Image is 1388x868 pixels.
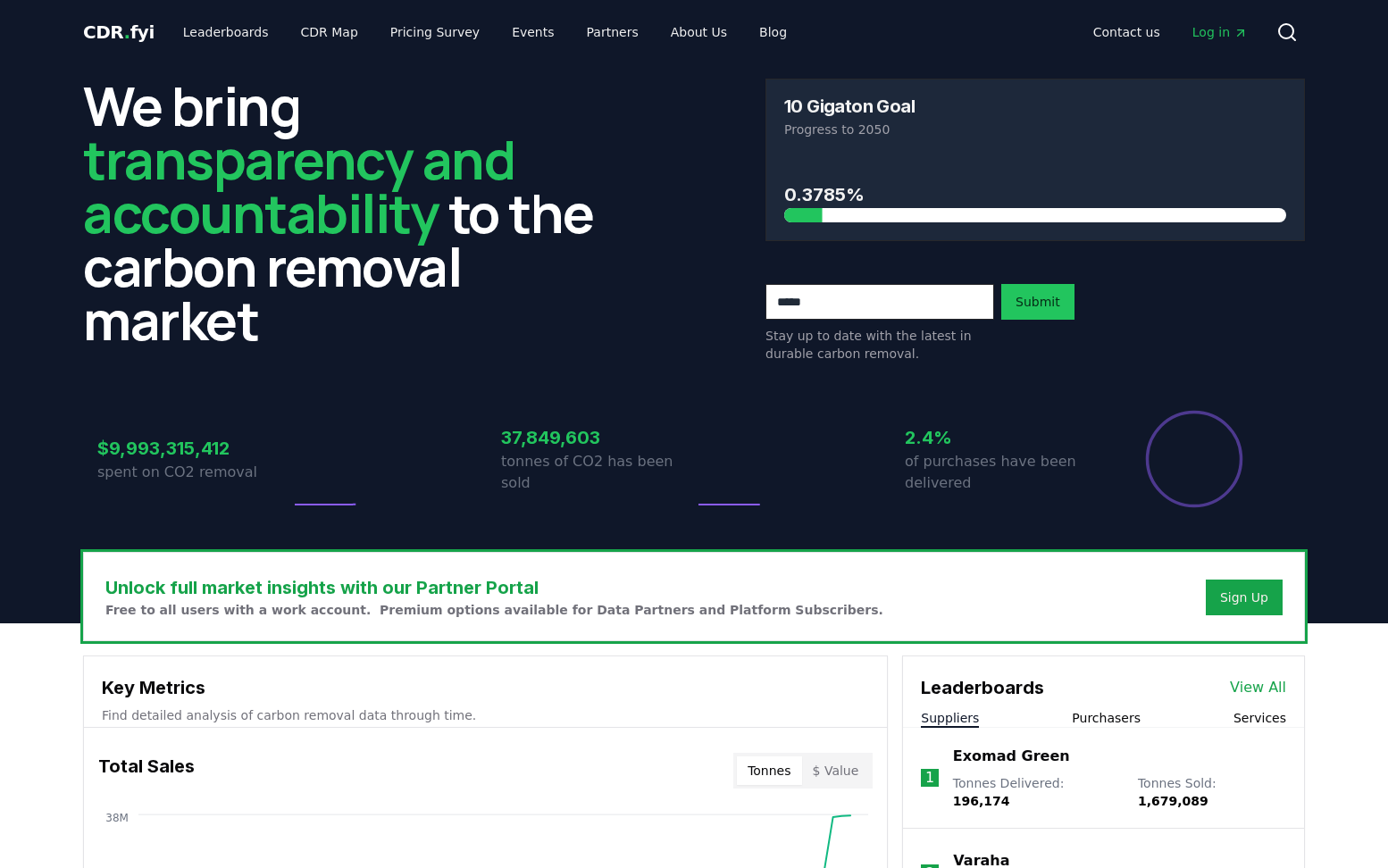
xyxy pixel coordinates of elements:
a: Sign Up [1220,588,1268,606]
h3: 37,849,603 [501,424,694,451]
h3: 2.4% [905,424,1098,451]
button: Sign Up [1206,580,1283,615]
h3: $9,993,315,412 [97,435,290,462]
h3: Key Metrics [102,674,869,701]
button: Purchasers [1072,709,1141,727]
a: CDR.fyi [83,20,155,45]
a: Blog [745,16,801,48]
p: 1 [925,767,934,789]
p: spent on CO2 removal [97,462,290,483]
span: Log in [1192,23,1248,41]
span: transparency and accountability [83,122,514,249]
button: Submit [1001,284,1074,320]
h2: We bring to the carbon removal market [83,79,623,346]
a: Pricing Survey [376,16,494,48]
span: CDR fyi [83,21,155,43]
p: Stay up to date with the latest in durable carbon removal. [765,327,994,363]
button: Suppliers [921,709,979,727]
h3: Leaderboards [921,674,1044,701]
nav: Main [1079,16,1262,48]
a: View All [1230,677,1286,698]
nav: Main [169,16,801,48]
h3: Unlock full market insights with our Partner Portal [105,574,883,601]
a: CDR Map [287,16,372,48]
span: 196,174 [953,794,1010,808]
button: $ Value [802,756,870,785]
h3: 10 Gigaton Goal [784,97,915,115]
a: Contact us [1079,16,1175,48]
a: Exomad Green [953,746,1070,767]
a: Events [498,16,568,48]
span: 1,679,089 [1138,794,1208,808]
p: of purchases have been delivered [905,451,1098,494]
p: Progress to 2050 [784,121,1286,138]
div: Percentage of sales delivered [1144,409,1244,509]
p: Tonnes Sold : [1138,774,1286,810]
h3: 0.3785% [784,181,1286,208]
button: Services [1233,709,1286,727]
a: About Us [656,16,741,48]
h3: Total Sales [98,753,195,789]
span: . [124,21,130,43]
a: Partners [573,16,653,48]
p: Find detailed analysis of carbon removal data through time. [102,706,869,724]
p: tonnes of CO2 has been sold [501,451,694,494]
a: Leaderboards [169,16,283,48]
button: Tonnes [737,756,801,785]
p: Free to all users with a work account. Premium options available for Data Partners and Platform S... [105,601,883,619]
a: Log in [1178,16,1262,48]
p: Tonnes Delivered : [953,774,1120,810]
tspan: 38M [105,812,129,824]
